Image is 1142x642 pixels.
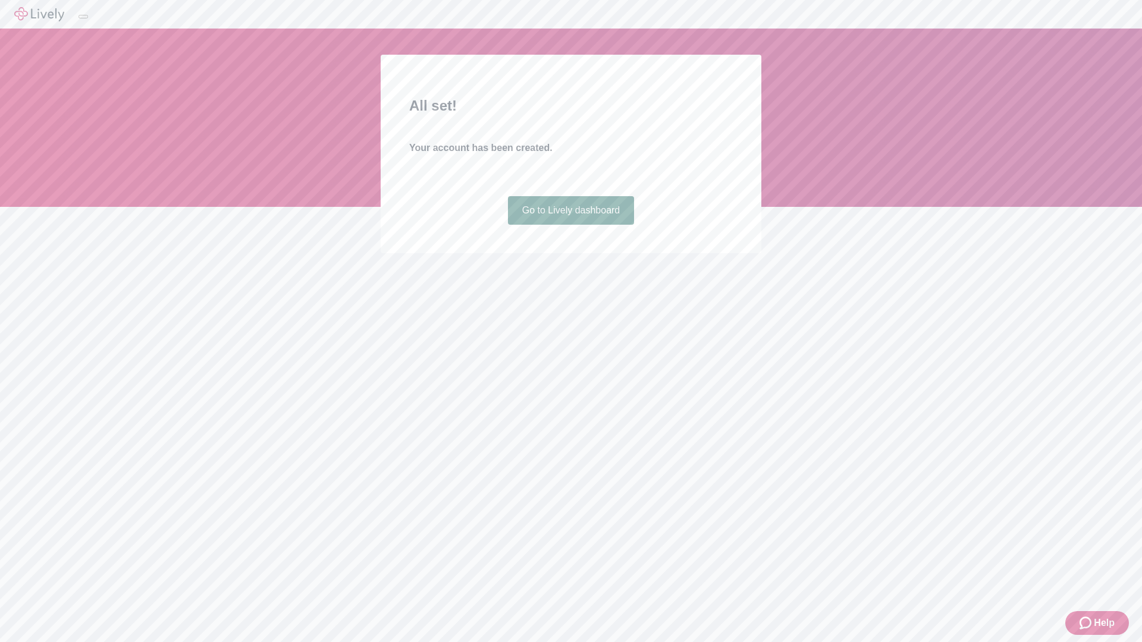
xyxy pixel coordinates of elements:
[409,95,733,117] h2: All set!
[1080,616,1094,630] svg: Zendesk support icon
[79,15,88,18] button: Log out
[14,7,64,21] img: Lively
[1065,611,1129,635] button: Zendesk support iconHelp
[409,141,733,155] h4: Your account has been created.
[1094,616,1115,630] span: Help
[508,196,635,225] a: Go to Lively dashboard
